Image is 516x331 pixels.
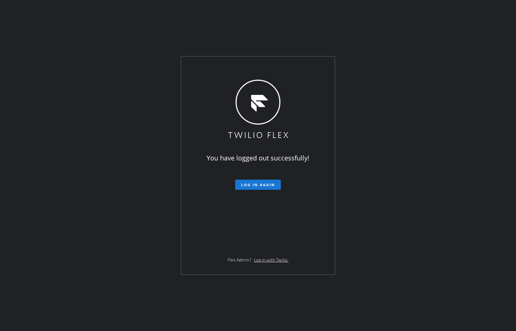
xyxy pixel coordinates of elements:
span: You have logged out successfully! [207,154,309,162]
span: Flex Admin? [228,257,251,263]
span: Log in again [241,182,275,187]
a: Log in with Twilio. [254,257,288,263]
button: Log in again [235,180,281,190]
